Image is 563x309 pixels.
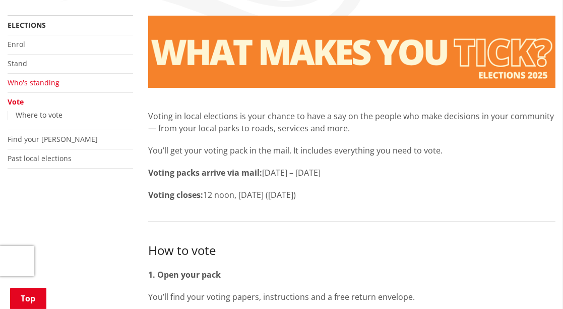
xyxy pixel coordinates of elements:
[148,189,203,200] strong: Voting closes:
[10,288,46,309] a: Top
[148,144,555,157] p: You’ll get your voting pack in the mail. It includes everything you need to vote.
[148,242,555,259] h3: How to vote
[8,97,24,107] a: Vote
[517,267,553,303] iframe: Messenger Launcher
[148,167,262,178] strong: Voting packs arrive via mail:
[148,269,221,280] strong: 1. Open your pack
[203,189,296,200] span: 12 noon, [DATE] ([DATE])
[8,39,25,49] a: Enrol
[148,16,555,87] img: Vote banner
[8,134,98,144] a: Find your [PERSON_NAME]
[8,78,59,87] a: Who's standing
[148,291,415,302] span: You’ll find your voting papers, instructions and a free return envelope.
[8,59,27,68] a: Stand
[16,110,62,120] a: Where to vote
[148,110,555,134] p: Voting in local elections is your chance to have a say on the people who make decisions in your c...
[8,20,46,30] a: Elections
[148,167,555,179] p: [DATE] – [DATE]
[8,153,72,163] a: Past local elections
